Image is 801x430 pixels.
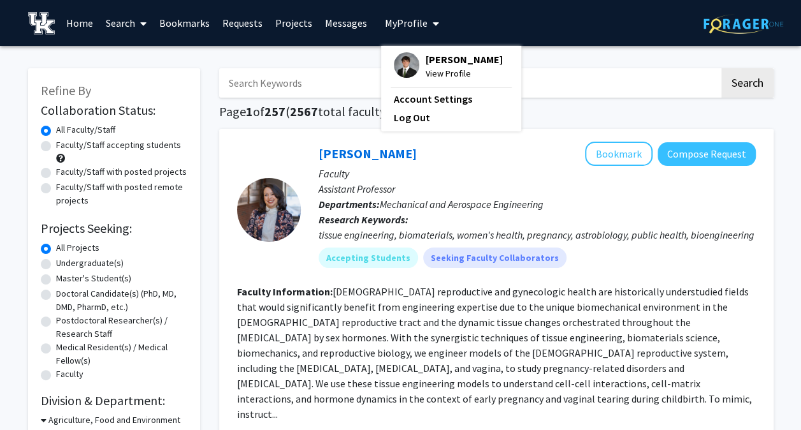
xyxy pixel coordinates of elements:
fg-read-more: [DEMOGRAPHIC_DATA] reproductive and gynecologic health are historically understudied fields that ... [237,285,752,420]
span: Refine By [41,82,91,98]
a: [PERSON_NAME] [319,145,417,161]
iframe: Chat [10,373,54,420]
h2: Division & Department: [41,393,187,408]
a: Log Out [394,110,509,125]
h1: Page of ( total faculty/staff results) [219,104,774,119]
button: Search [721,68,774,98]
a: Messages [319,1,373,45]
img: Profile Picture [394,52,419,78]
img: ForagerOne Logo [704,14,783,34]
a: Account Settings [394,91,509,107]
span: View Profile [426,66,503,80]
label: Master's Student(s) [56,272,131,285]
mat-chip: Seeking Faculty Collaborators [423,248,566,268]
p: Assistant Professor [319,181,756,196]
span: Mechanical and Aerospace Engineering [380,198,544,211]
b: Research Keywords: [319,213,408,226]
label: Postdoctoral Researcher(s) / Research Staff [56,314,187,341]
p: Faculty [319,166,756,181]
img: University of Kentucky Logo [28,12,55,34]
mat-chip: Accepting Students [319,248,418,268]
div: Profile Picture[PERSON_NAME]View Profile [394,52,503,80]
input: Search Keywords [219,68,719,98]
h2: Collaboration Status: [41,103,187,118]
label: Faculty/Staff accepting students [56,138,181,152]
span: 2567 [290,103,318,119]
button: Add Samantha Zambuto to Bookmarks [585,142,653,166]
label: Undergraduate(s) [56,256,124,270]
span: [PERSON_NAME] [426,52,503,66]
label: All Projects [56,241,99,255]
label: Medical Resident(s) / Medical Fellow(s) [56,341,187,367]
span: 257 [264,103,285,119]
a: Home [60,1,99,45]
label: Faculty [56,367,83,381]
button: Compose Request to Samantha Zambuto [658,142,756,166]
span: 1 [246,103,253,119]
label: Faculty/Staff with posted projects [56,165,187,179]
label: All Faculty/Staff [56,123,115,137]
label: Doctoral Candidate(s) (PhD, MD, DMD, PharmD, etc.) [56,287,187,314]
h2: Projects Seeking: [41,221,187,236]
b: Faculty Information: [237,285,333,298]
div: tissue engineering, biomaterials, women's health, pregnancy, astrobiology, public health, bioengi... [319,227,756,242]
a: Search [99,1,153,45]
label: Faculty/Staff with posted remote projects [56,181,187,207]
a: Bookmarks [153,1,216,45]
a: Requests [216,1,269,45]
span: My Profile [385,17,428,29]
h3: Agriculture, Food and Environment [48,413,180,427]
a: Projects [269,1,319,45]
b: Departments: [319,198,380,211]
